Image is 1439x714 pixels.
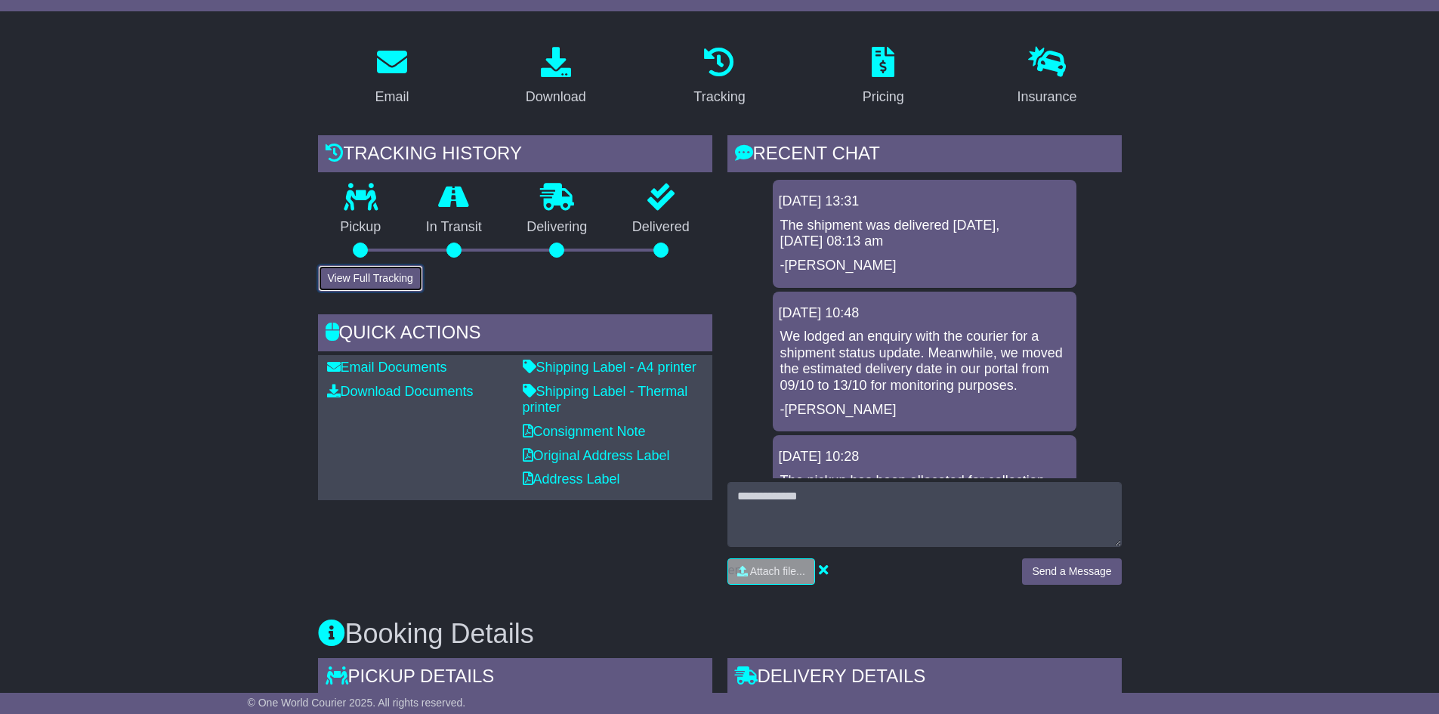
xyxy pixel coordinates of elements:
a: Insurance [1008,42,1087,113]
div: [DATE] 10:28 [779,449,1070,465]
div: Pickup Details [318,658,712,699]
p: The shipment was delivered [DATE], [DATE] 08:13 am [780,218,1069,250]
button: View Full Tracking [318,265,423,292]
p: Pickup [318,219,404,236]
p: Delivering [505,219,610,236]
a: Consignment Note [523,424,646,439]
span: © One World Courier 2025. All rights reserved. [248,697,466,709]
div: Tracking [693,87,745,107]
a: Address Label [523,471,620,487]
a: Shipping Label - Thermal printer [523,384,688,416]
a: Tracking [684,42,755,113]
h3: Booking Details [318,619,1122,649]
div: Download [526,87,586,107]
div: [DATE] 10:48 [779,305,1070,322]
button: Send a Message [1022,558,1121,585]
div: [DATE] 13:31 [779,193,1070,210]
p: In Transit [403,219,505,236]
a: Download [516,42,596,113]
div: Delivery Details [727,658,1122,699]
p: The pickup has been allocated for collection [DATE] by 5 pm. [780,473,1069,505]
div: Pricing [863,87,904,107]
p: -[PERSON_NAME] [780,258,1069,274]
a: Original Address Label [523,448,670,463]
a: Pricing [853,42,914,113]
a: Shipping Label - A4 printer [523,360,696,375]
div: RECENT CHAT [727,135,1122,176]
p: -[PERSON_NAME] [780,402,1069,419]
a: Download Documents [327,384,474,399]
div: Insurance [1017,87,1077,107]
p: We lodged an enquiry with the courier for a shipment status update. Meanwhile, we moved the estim... [780,329,1069,394]
a: Email [365,42,418,113]
div: Quick Actions [318,314,712,355]
div: Tracking history [318,135,712,176]
div: Email [375,87,409,107]
a: Email Documents [327,360,447,375]
p: Delivered [610,219,712,236]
